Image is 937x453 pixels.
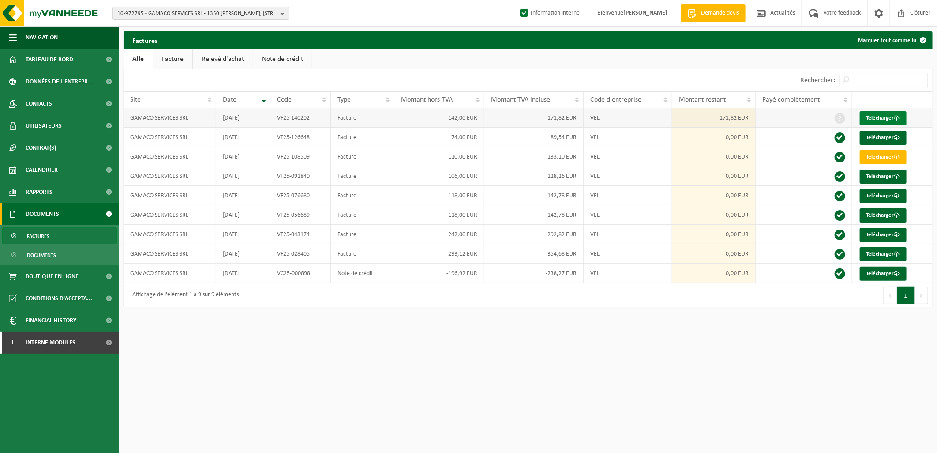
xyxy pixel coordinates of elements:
[277,96,292,103] span: Code
[270,166,331,186] td: VF25-091840
[860,189,907,203] a: Télécharger
[26,93,52,115] span: Contacts
[337,96,351,103] span: Type
[216,128,271,147] td: [DATE]
[216,264,271,283] td: [DATE]
[26,332,75,354] span: Interne modules
[672,225,756,244] td: 0,00 EUR
[394,108,484,128] td: 142,00 EUR
[484,205,584,225] td: 142,78 EUR
[331,205,394,225] td: Facture
[401,96,453,103] span: Montant hors TVA
[253,49,312,69] a: Note de crédit
[584,108,672,128] td: VEL
[331,128,394,147] td: Facture
[860,267,907,281] a: Télécharger
[394,205,484,225] td: 118,00 EUR
[193,49,253,69] a: Relevé d'achat
[117,7,277,20] span: 10-972795 - GAMACO SERVICES SRL - 1350 [PERSON_NAME], [STREET_ADDRESS]
[672,166,756,186] td: 0,00 EUR
[26,181,52,203] span: Rapports
[518,7,580,20] label: Information interne
[584,186,672,205] td: VEL
[331,166,394,186] td: Facture
[2,246,117,263] a: Documents
[897,287,915,304] button: 1
[26,26,58,49] span: Navigation
[124,147,216,166] td: GAMACO SERVICES SRL
[26,310,76,332] span: Financial History
[584,244,672,264] td: VEL
[672,108,756,128] td: 171,82 EUR
[484,108,584,128] td: 171,82 EUR
[331,147,394,166] td: Facture
[270,244,331,264] td: VF25-028405
[491,96,550,103] span: Montant TVA incluse
[860,228,907,242] a: Télécharger
[124,166,216,186] td: GAMACO SERVICES SRL
[270,128,331,147] td: VF25-126648
[216,244,271,264] td: [DATE]
[331,186,394,205] td: Facture
[124,128,216,147] td: GAMACO SERVICES SRL
[672,244,756,264] td: 0,00 EUR
[124,244,216,264] td: GAMACO SERVICES SRL
[270,225,331,244] td: VF25-043174
[216,166,271,186] td: [DATE]
[590,96,641,103] span: Code d'entreprise
[915,287,928,304] button: Next
[860,131,907,145] a: Télécharger
[270,205,331,225] td: VF25-056689
[331,108,394,128] td: Facture
[26,287,92,310] span: Conditions d'accepta...
[860,247,907,261] a: Télécharger
[699,9,741,18] span: Demande devis
[394,244,484,264] td: 293,12 EUR
[672,205,756,225] td: 0,00 EUR
[26,71,93,93] span: Données de l'entrepr...
[26,137,56,159] span: Contrat(s)
[860,170,907,184] a: Télécharger
[216,108,271,128] td: [DATE]
[860,111,907,125] a: Télécharger
[124,225,216,244] td: GAMACO SERVICES SRL
[672,128,756,147] td: 0,00 EUR
[124,264,216,283] td: GAMACO SERVICES SRL
[672,147,756,166] td: 0,00 EUR
[270,186,331,205] td: VF25-076680
[584,225,672,244] td: VEL
[584,128,672,147] td: VEL
[124,31,166,49] h2: Factures
[584,147,672,166] td: VEL
[394,166,484,186] td: 106,00 EUR
[216,147,271,166] td: [DATE]
[2,227,117,244] a: Factures
[216,186,271,205] td: [DATE]
[394,225,484,244] td: 242,00 EUR
[9,332,17,354] span: I
[584,264,672,283] td: VEL
[851,31,932,49] button: Marquer tout comme lu
[623,10,667,16] strong: [PERSON_NAME]
[672,186,756,205] td: 0,00 EUR
[26,159,58,181] span: Calendrier
[679,96,726,103] span: Montant restant
[394,186,484,205] td: 118,00 EUR
[112,7,289,20] button: 10-972795 - GAMACO SERVICES SRL - 1350 [PERSON_NAME], [STREET_ADDRESS]
[681,4,746,22] a: Demande devis
[26,49,73,71] span: Tableau de bord
[484,166,584,186] td: 128,26 EUR
[124,108,216,128] td: GAMACO SERVICES SRL
[484,244,584,264] td: 354,68 EUR
[124,186,216,205] td: GAMACO SERVICES SRL
[270,264,331,283] td: VC25-000898
[26,203,59,225] span: Documents
[484,147,584,166] td: 133,10 EUR
[394,147,484,166] td: 110,00 EUR
[584,166,672,186] td: VEL
[762,96,820,103] span: Payé complètement
[270,147,331,166] td: VF25-108509
[394,264,484,283] td: -196,92 EUR
[26,115,62,137] span: Utilisateurs
[484,225,584,244] td: 292,82 EUR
